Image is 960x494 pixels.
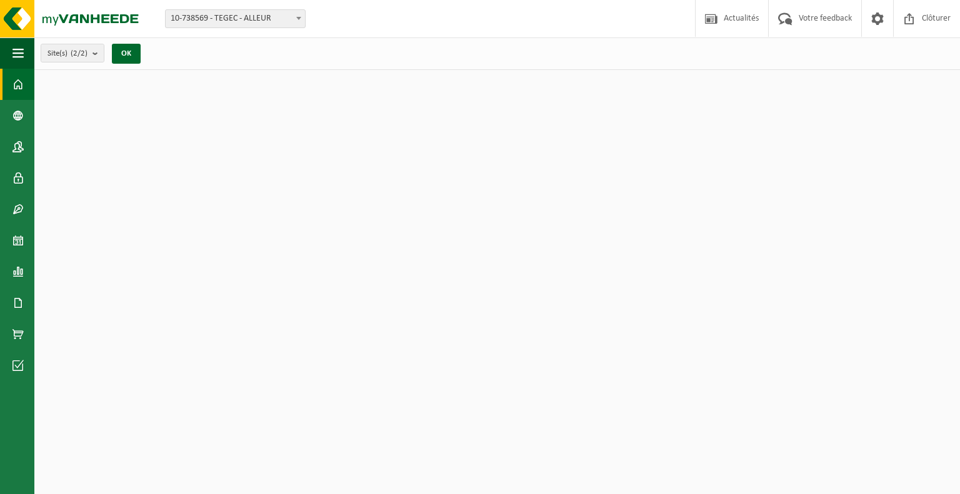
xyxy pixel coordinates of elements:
[165,9,306,28] span: 10-738569 - TEGEC - ALLEUR
[47,44,87,63] span: Site(s)
[41,44,104,62] button: Site(s)(2/2)
[71,49,87,57] count: (2/2)
[166,10,305,27] span: 10-738569 - TEGEC - ALLEUR
[112,44,141,64] button: OK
